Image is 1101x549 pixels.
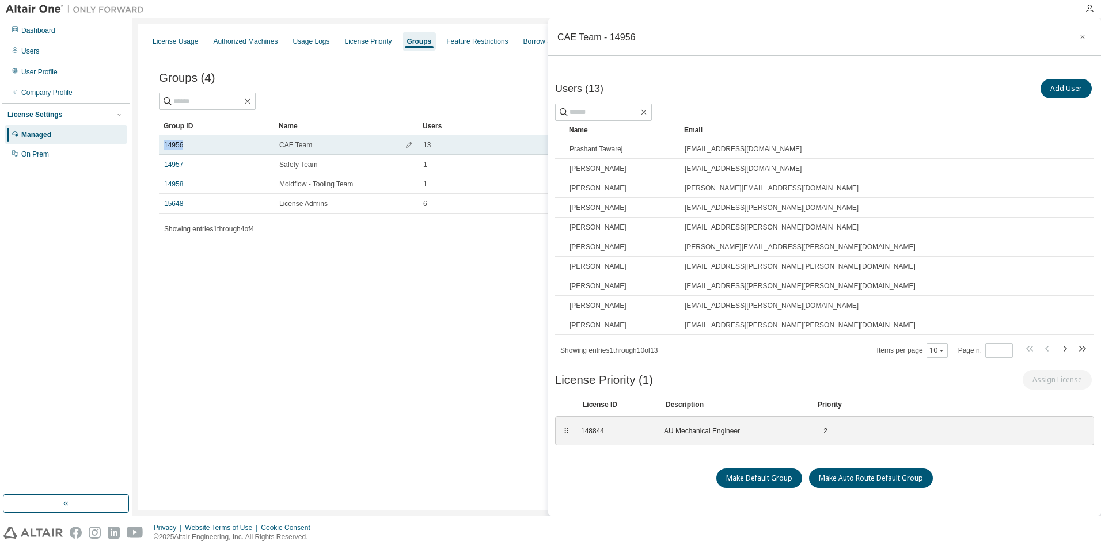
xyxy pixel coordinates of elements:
[164,160,183,169] a: 14957
[560,346,658,354] span: Showing entries 1 through 10 of 13
[164,140,183,150] a: 14956
[159,71,215,85] span: Groups (4)
[89,527,101,539] img: instagram.svg
[818,400,842,409] div: Priority
[929,346,945,355] button: 10
[345,37,392,46] div: License Priority
[666,400,804,409] div: Description
[685,144,802,154] span: [EMAIL_ADDRESS][DOMAIN_NAME]
[570,321,627,330] span: [PERSON_NAME]
[21,130,51,139] div: Managed
[446,37,508,46] div: Feature Restrictions
[570,242,627,251] span: [PERSON_NAME]
[21,88,73,97] div: Company Profile
[407,37,432,46] div: Groups
[154,532,317,542] p: © 2025 Altair Engineering, Inc. All Rights Reserved.
[716,468,802,488] button: Make Default Group
[279,180,353,189] span: Moldflow - Tooling Team
[279,140,312,150] span: CAE Team
[279,199,328,208] span: License Admins
[816,426,827,436] div: 2
[570,164,627,173] span: [PERSON_NAME]
[153,37,198,46] div: License Usage
[154,523,185,532] div: Privacy
[570,262,627,271] span: [PERSON_NAME]
[563,426,570,436] div: ⠿
[423,160,427,169] span: 1
[555,83,603,95] span: Users (13)
[423,180,427,189] span: 1
[279,117,413,135] div: Name
[6,3,150,15] img: Altair One
[570,281,627,291] span: [PERSON_NAME]
[557,32,636,41] div: CAE Team - 14956
[21,47,39,56] div: Users
[7,110,62,119] div: License Settings
[21,67,58,77] div: User Profile
[570,144,623,154] span: Prashant Tawarej
[185,523,261,532] div: Website Terms of Use
[685,281,916,291] span: [EMAIL_ADDRESS][PERSON_NAME][PERSON_NAME][DOMAIN_NAME]
[108,527,120,539] img: linkedin.svg
[809,468,933,488] button: Make Auto Route Default Group
[3,527,63,539] img: altair_logo.svg
[164,117,269,135] div: Group ID
[684,121,1071,139] div: Email
[685,321,916,330] span: [EMAIL_ADDRESS][PERSON_NAME][PERSON_NAME][DOMAIN_NAME]
[685,164,802,173] span: [EMAIL_ADDRESS][DOMAIN_NAME]
[569,121,675,139] div: Name
[685,301,859,310] span: [EMAIL_ADDRESS][PERSON_NAME][DOMAIN_NAME]
[685,223,859,232] span: [EMAIL_ADDRESS][PERSON_NAME][DOMAIN_NAME]
[570,223,627,232] span: [PERSON_NAME]
[127,527,143,539] img: youtube.svg
[958,343,1013,358] span: Page n.
[423,199,427,208] span: 6
[279,160,317,169] span: Safety Team
[570,203,627,212] span: [PERSON_NAME]
[570,301,627,310] span: [PERSON_NAME]
[423,140,431,150] span: 13
[583,400,652,409] div: License ID
[261,523,317,532] div: Cookie Consent
[164,180,183,189] a: 14958
[21,150,49,159] div: On Prem
[293,37,329,46] div: Usage Logs
[685,262,916,271] span: [EMAIL_ADDRESS][PERSON_NAME][PERSON_NAME][DOMAIN_NAME]
[570,184,627,193] span: [PERSON_NAME]
[685,203,859,212] span: [EMAIL_ADDRESS][PERSON_NAME][DOMAIN_NAME]
[581,426,650,436] div: 148844
[664,426,802,436] div: AU Mechanical Engineer
[1023,370,1092,390] button: Assign License
[877,343,948,358] span: Items per page
[164,199,183,208] a: 15648
[523,37,572,46] div: Borrow Settings
[555,373,653,387] span: License Priority (1)
[423,117,1042,135] div: Users
[70,527,82,539] img: facebook.svg
[213,37,278,46] div: Authorized Machines
[1041,79,1092,98] button: Add User
[685,184,859,193] span: [PERSON_NAME][EMAIL_ADDRESS][DOMAIN_NAME]
[685,242,916,251] span: [PERSON_NAME][EMAIL_ADDRESS][PERSON_NAME][DOMAIN_NAME]
[164,225,254,233] span: Showing entries 1 through 4 of 4
[21,26,55,35] div: Dashboard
